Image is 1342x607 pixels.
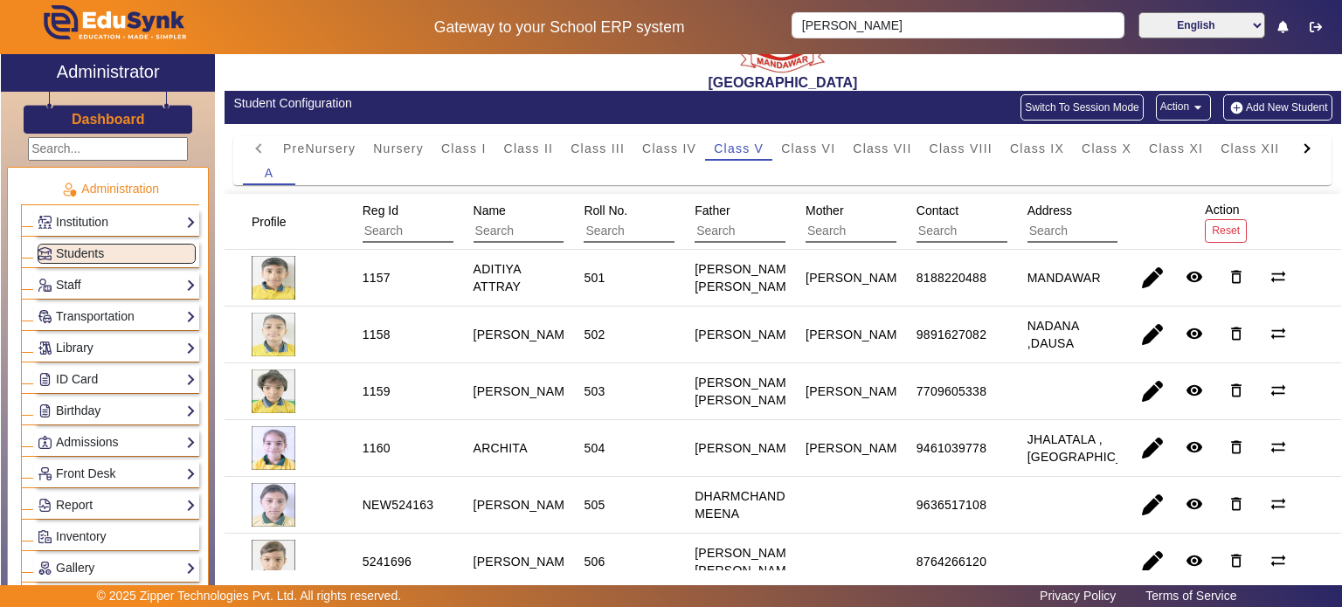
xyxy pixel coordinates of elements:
mat-icon: delete_outline [1228,268,1245,286]
span: Students [56,246,104,260]
h2: Administrator [57,61,160,82]
button: Add New Student [1223,94,1332,121]
input: Search [474,220,630,243]
input: Search [1027,220,1184,243]
mat-icon: remove_red_eye [1186,552,1203,569]
div: 506 [584,553,605,570]
div: 502 [584,326,605,343]
span: Roll No. [584,203,627,217]
button: Switch To Session Mode [1020,94,1144,121]
p: © 2025 Zipper Technologies Pvt. Ltd. All rights reserved. [97,587,402,605]
div: 504 [584,439,605,457]
div: 8188220488 [917,269,986,286]
div: Roll No. [578,195,762,249]
img: e272a3c6-f763-4b11-bb1c-3958a3eeed51 [252,540,295,583]
div: 9636517108 [917,496,986,514]
span: Nursery [373,142,424,155]
div: [PERSON_NAME] [806,439,909,457]
a: Privacy Policy [1031,584,1124,607]
span: Class VII [853,142,911,155]
input: Search [695,220,851,243]
div: Contact [910,195,1095,249]
input: Search [917,220,1073,243]
span: Inventory [56,529,107,543]
a: Administrator [1,54,215,92]
span: Contact [917,203,958,217]
mat-icon: remove_red_eye [1186,382,1203,399]
mat-icon: sync_alt [1269,495,1287,513]
img: Students.png [38,247,52,260]
img: d944d8bc-4850-465c-9eac-d68e7b348c39 [252,256,295,300]
img: add-new-student.png [1228,100,1246,115]
span: Class X [1082,142,1131,155]
div: 7709605338 [917,383,986,400]
mat-icon: delete_outline [1228,438,1245,456]
span: Class IV [642,142,696,155]
mat-icon: delete_outline [1228,495,1245,513]
mat-icon: arrow_drop_down [1189,99,1207,116]
div: Address [1021,195,1206,249]
div: Name [467,195,652,249]
div: [PERSON_NAME] [695,439,798,457]
div: 5241696 [363,553,412,570]
span: Mother [806,203,844,217]
staff-with-status: [PERSON_NAME] [474,498,577,512]
h3: Dashboard [72,111,145,128]
input: Search [806,220,962,243]
staff-with-status: [PERSON_NAME] [474,555,577,569]
staff-with-status: ARCHITA [474,441,528,455]
span: Class II [504,142,554,155]
span: Class VIII [930,142,993,155]
p: Administration [21,180,199,198]
input: Search [584,220,740,243]
div: 9891627082 [917,326,986,343]
div: JHALATALA ,[GEOGRAPHIC_DATA] [1027,431,1159,466]
span: Class IX [1010,142,1064,155]
span: PreNursery [283,142,356,155]
span: A [265,167,274,179]
span: Class XII [1221,142,1279,155]
span: Class XI [1149,142,1203,155]
div: Mother [799,195,984,249]
div: 1157 [363,269,391,286]
mat-icon: sync_alt [1269,438,1287,456]
div: NEW524163 [363,496,434,514]
div: [PERSON_NAME] [695,326,798,343]
input: Search... [28,137,188,161]
div: [PERSON_NAME] [806,269,909,286]
mat-icon: delete_outline [1228,325,1245,342]
span: Father [695,203,730,217]
div: Profile [246,206,308,238]
div: 501 [584,269,605,286]
a: Inventory [38,527,196,547]
a: Terms of Service [1137,584,1245,607]
mat-icon: sync_alt [1269,325,1287,342]
span: Class I [441,142,487,155]
input: Search [792,12,1124,38]
mat-icon: delete_outline [1228,552,1245,569]
span: Name [474,203,506,217]
staff-with-status: ADITIYA ATTRAY [474,262,522,293]
div: Father [688,195,873,249]
span: Class VI [781,142,835,155]
img: 8e33296b-d762-467c-99c5-03db62ad2395 [252,426,295,470]
mat-icon: remove_red_eye [1186,325,1203,342]
img: ef5e704b-e81d-472b-9c25-9616075ae251 [252,369,295,413]
div: 1160 [363,439,391,457]
div: 1158 [363,326,391,343]
a: Students [38,244,196,264]
div: 9461039778 [917,439,986,457]
mat-icon: remove_red_eye [1186,268,1203,286]
img: Inventory.png [38,530,52,543]
div: Action [1199,194,1253,249]
div: [PERSON_NAME] [PERSON_NAME] [695,374,798,409]
div: 1159 [363,383,391,400]
div: Reg Id [356,195,541,249]
div: DHARMCHAND MEENA [695,487,785,522]
span: Class V [714,142,764,155]
mat-icon: sync_alt [1269,268,1287,286]
button: Reset [1205,219,1247,243]
div: 505 [584,496,605,514]
span: Profile [252,215,287,229]
mat-icon: sync_alt [1269,552,1287,569]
